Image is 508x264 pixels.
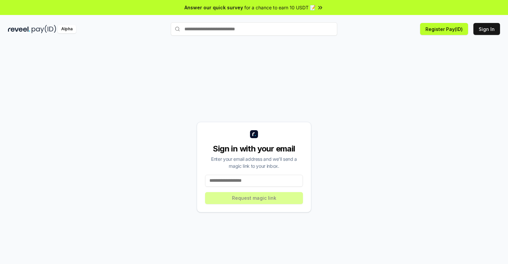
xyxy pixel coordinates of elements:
div: Sign in with your email [205,143,303,154]
div: Enter your email address and we’ll send a magic link to your inbox. [205,155,303,169]
div: Alpha [58,25,76,33]
img: logo_small [250,130,258,138]
img: pay_id [32,25,56,33]
button: Register Pay(ID) [420,23,468,35]
button: Sign In [473,23,500,35]
span: Answer our quick survey [184,4,243,11]
span: for a chance to earn 10 USDT 📝 [244,4,316,11]
img: reveel_dark [8,25,30,33]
